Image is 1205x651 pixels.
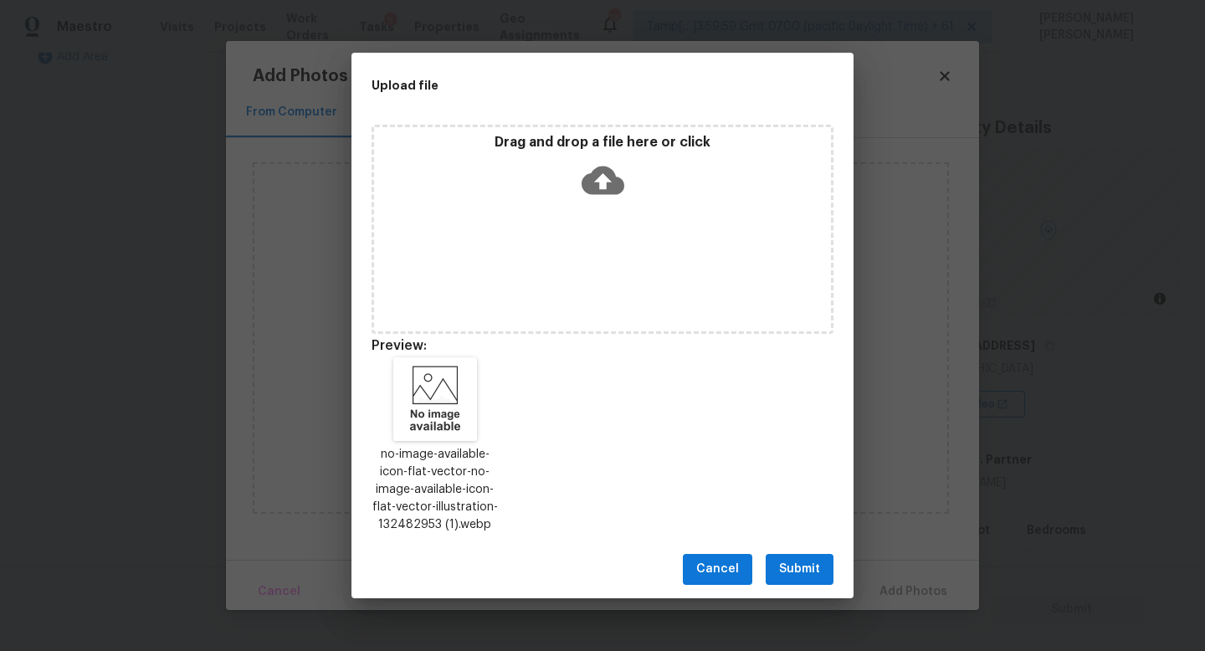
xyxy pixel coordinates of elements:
[372,76,758,95] h2: Upload file
[696,559,739,580] span: Cancel
[372,446,499,534] p: no-image-available-icon-flat-vector-no-image-available-icon-flat-vector-illustration-132482953 (1...
[393,357,477,441] img: ozie9FHLODDdNjEioSPZJ2DJs2KEo41+pVlVBcRPWSgAAAAAAAAAAAAAAA=
[766,554,833,585] button: Submit
[779,559,820,580] span: Submit
[683,554,752,585] button: Cancel
[374,134,831,151] p: Drag and drop a file here or click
